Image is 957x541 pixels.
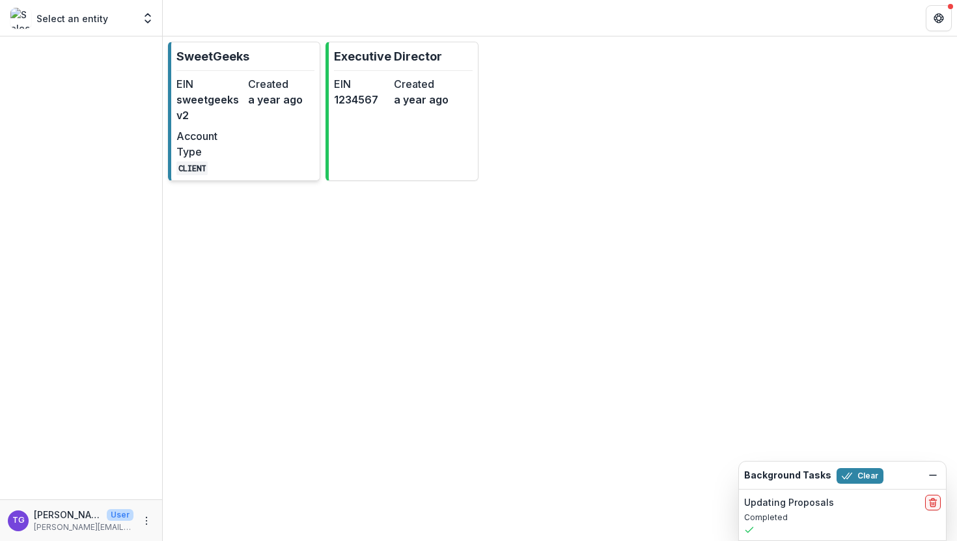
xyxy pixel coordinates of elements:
[326,42,478,181] a: Executive DirectorEIN1234567Createda year ago
[744,497,834,508] h2: Updating Proposals
[334,48,442,65] p: Executive Director
[744,470,831,481] h2: Background Tasks
[925,495,941,510] button: delete
[248,76,314,92] dt: Created
[334,92,389,107] dd: 1234567
[248,92,314,107] dd: a year ago
[394,76,449,92] dt: Created
[744,512,941,523] p: Completed
[10,8,31,29] img: Select an entity
[34,521,133,533] p: [PERSON_NAME][EMAIL_ADDRESS][DOMAIN_NAME]
[34,508,102,521] p: [PERSON_NAME]
[926,5,952,31] button: Get Help
[12,516,25,525] div: Theresa Gartland
[139,5,157,31] button: Open entity switcher
[176,128,243,160] dt: Account Type
[36,12,108,25] p: Select an entity
[837,468,883,484] button: Clear
[394,92,449,107] dd: a year ago
[334,76,389,92] dt: EIN
[139,513,154,529] button: More
[168,42,320,181] a: SweetGeeksEINsweetgeeksv2Createda year agoAccount TypeCLIENT
[176,48,249,65] p: SweetGeeks
[925,467,941,483] button: Dismiss
[176,161,208,175] code: CLIENT
[176,92,243,123] dd: sweetgeeksv2
[176,76,243,92] dt: EIN
[107,509,133,521] p: User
